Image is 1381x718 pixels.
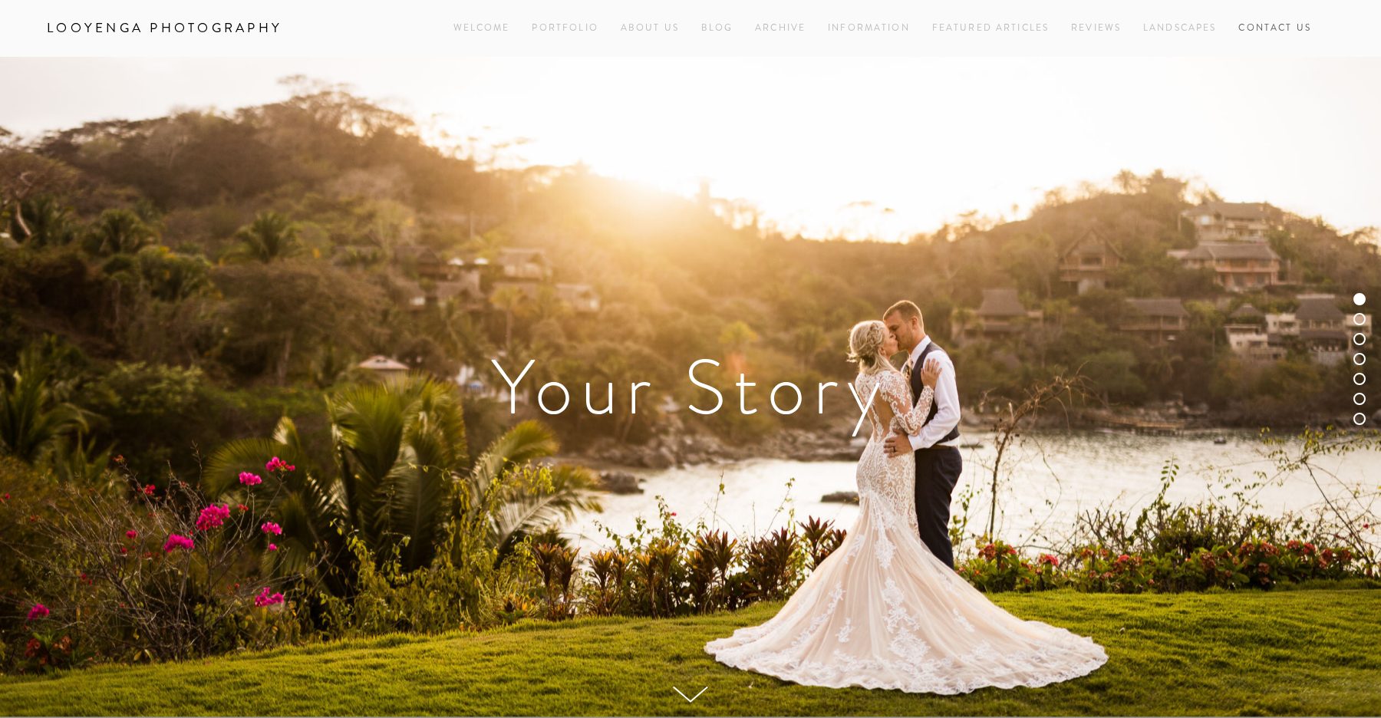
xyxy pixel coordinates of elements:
a: Featured Articles [932,18,1050,38]
a: Looyenga Photography [35,15,294,41]
a: Reviews [1071,18,1121,38]
a: About Us [621,18,679,38]
a: Blog [701,18,733,38]
a: Welcome [453,18,510,38]
a: Portfolio [532,21,598,35]
a: Contact Us [1238,18,1311,38]
h1: Your Story [47,349,1334,426]
a: Archive [755,18,806,38]
a: Information [828,21,910,35]
a: Landscapes [1143,18,1217,38]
